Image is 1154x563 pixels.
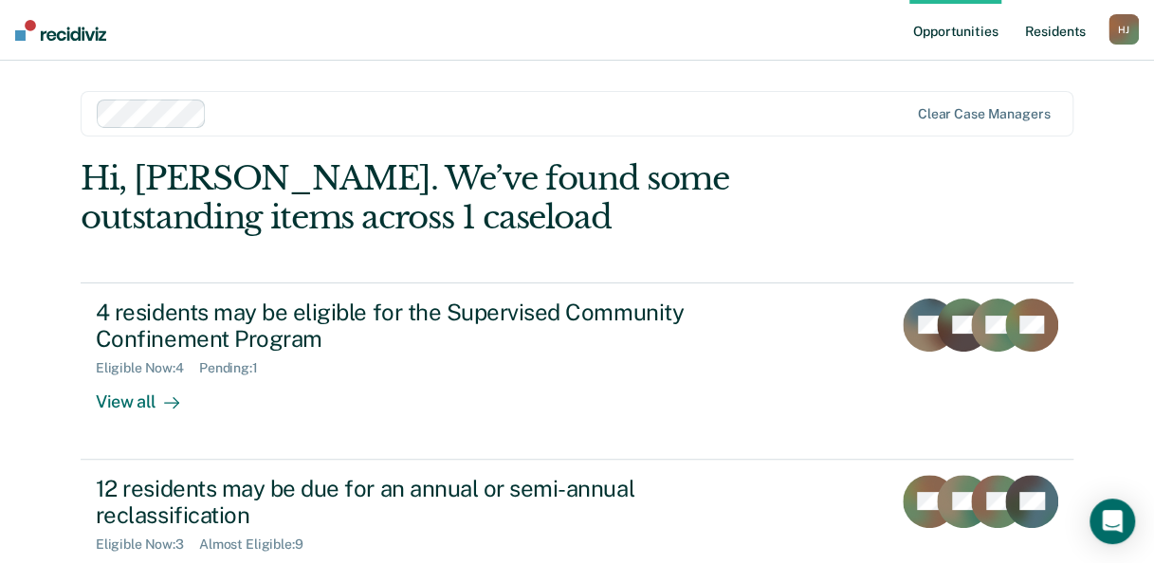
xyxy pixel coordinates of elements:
[1108,14,1139,45] button: HJ
[96,376,202,413] div: View all
[15,20,106,41] img: Recidiviz
[96,360,199,376] div: Eligible Now : 4
[199,360,273,376] div: Pending : 1
[1108,14,1139,45] div: H J
[96,536,199,553] div: Eligible Now : 3
[199,536,319,553] div: Almost Eligible : 9
[81,159,875,237] div: Hi, [PERSON_NAME]. We’ve found some outstanding items across 1 caseload
[918,106,1050,122] div: Clear case managers
[1090,499,1135,544] div: Open Intercom Messenger
[96,299,761,354] div: 4 residents may be eligible for the Supervised Community Confinement Program
[96,475,761,530] div: 12 residents may be due for an annual or semi-annual reclassification
[81,282,1073,460] a: 4 residents may be eligible for the Supervised Community Confinement ProgramEligible Now:4Pending...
